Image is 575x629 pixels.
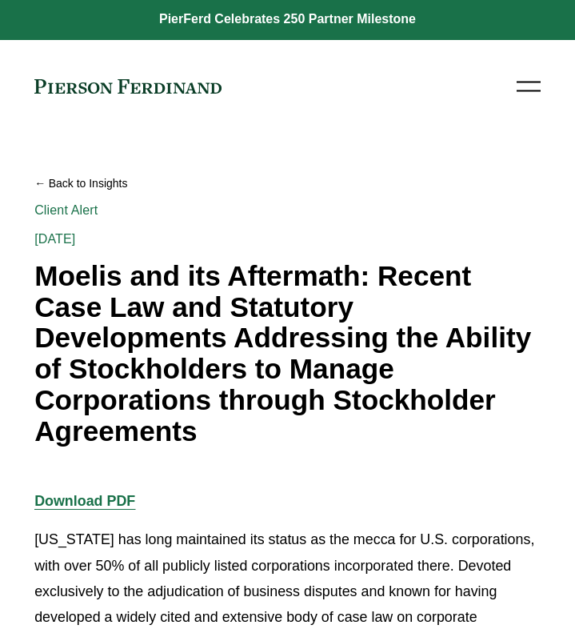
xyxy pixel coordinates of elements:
h1: Moelis and its Aftermath: Recent Case Law and Statutory Developments Addressing the Ability of St... [34,261,541,447]
a: Download PDF [34,493,135,509]
a: Back to Insights [34,170,541,196]
span: [DATE] [34,232,75,246]
a: Client Alert [34,203,98,217]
